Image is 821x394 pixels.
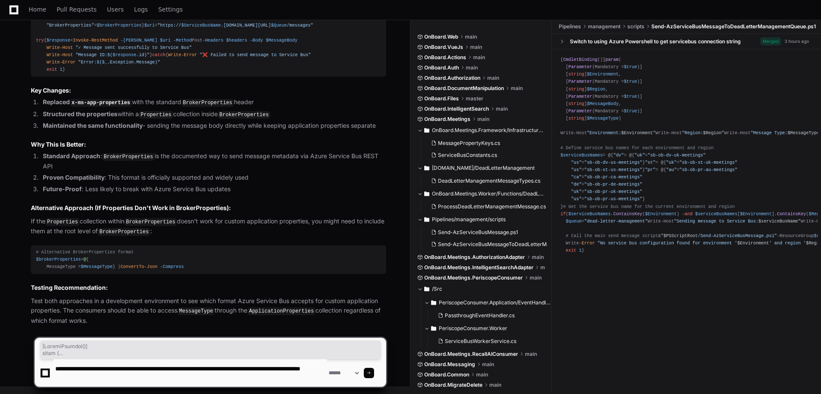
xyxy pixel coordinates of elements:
span: ConvertTo-Json [120,264,157,269]
span: ProcessDeadLetterManagementMessage.cs [438,203,546,210]
span: string [568,101,584,106]
span: [LoremiPsumdol()] sitam ( [Consectet(Adipiscin = $elit)] [seddoe] $TemporinCidid, [Utlaboree(Dolo... [42,343,378,357]
span: OnBoard.Actions [424,54,466,61]
span: management [588,23,620,30]
span: DeadLetterManagementMessageTypes.cs [438,177,540,184]
button: PeriscopeConsumer.Application/EventHandlers [424,296,552,310]
span: Pipelines/management/scripts [432,216,506,223]
span: $serviceBusNames [695,211,737,216]
svg: Directory [424,189,429,199]
span: /Src [432,286,442,292]
span: Error [581,241,595,246]
code: BrokerProperties [98,228,150,236]
span: catch [152,52,165,57]
span: Send-AzServiceBusMessageToDeadLetterManagementQueue.ps1 [438,241,599,248]
span: "sb-ob-pr-uk-meetings" [584,189,642,194]
span: $MessageType [587,116,619,121]
span: -Body [250,38,263,43]
span: "sb-ob-st-us-meetings" [584,167,642,172]
span: "Region: " [682,130,724,135]
span: Send-AzServiceBusMessageToDeadLetterManagementQueue.ps1 [651,23,816,30]
span: # Alternative BrokerProperties format [36,250,134,255]
span: scripts [627,23,644,30]
span: $_ [102,60,107,65]
span: OnBoard.Meetings.AuthorizationAdapter [424,254,525,261]
span: OnBoard.Web [424,33,458,40]
span: Write-Error [47,60,76,65]
span: $uri [144,23,155,28]
span: "✓ Message sent successfully to Service Bus" [75,45,192,50]
span: main [473,54,485,61]
span: "uk" [666,159,677,165]
strong: Proven Compatibility [43,174,105,181]
span: Invoke-RestMethod [73,38,118,43]
span: "sb-ob-dv-uk-meetings" [647,152,706,157]
span: -Headers [202,38,223,43]
span: OnBoard.VueJs [424,44,463,51]
span: $ [97,60,99,65]
li: with the standard header [40,97,386,108]
span: main [540,264,545,271]
span: Merged [760,37,781,45]
button: ProcessDeadLetterManagementMessage.cs [428,201,546,213]
span: $serviceBusNames [569,211,611,216]
span: "pr" [645,167,656,172]
span: OnBoard.IntelligentSearch [424,105,489,112]
span: $MessageBody [587,101,619,106]
button: PeriscopeConsumer.Worker [424,322,552,335]
span: -Method [173,38,192,43]
strong: Replaced [43,98,132,105]
button: [DOMAIN_NAME]/DeadLetterManagement [417,161,545,175]
span: Write-Host [47,45,73,50]
span: OnBoard.Meetings [424,116,470,123]
span: Parameter [568,93,592,99]
span: "Message ID: ( .id)" [75,52,150,57]
span: OnBoard.Files [424,95,459,102]
span: "ca" [571,174,582,180]
span: " /Send-AzServiceBusMessage.ps1" [661,233,777,238]
span: $ServiceBusName [181,23,221,28]
span: "❌ Failed to send message to Service Bus" [200,52,311,57]
strong: Maintained the same functionality [43,122,143,129]
span: $Region [587,86,605,91]
span: $MessageType [788,130,819,135]
span: ServiceBusConstants.cs [438,152,497,159]
div: 3 hours ago [785,38,809,45]
span: 1 [60,67,62,72]
button: /Src [417,282,545,296]
span: $serviceBusNames [560,152,603,157]
span: "uk" [635,152,645,157]
span: OnBoard.Meetings.Framework/Infrastructure/MessageBus [432,127,545,134]
span: exit [566,248,576,253]
span: $serviceBusName [758,218,798,223]
span: ContainsKey [613,211,642,216]
span: main [496,105,508,112]
code: BrokerProperties [102,153,155,161]
span: main [532,254,544,261]
span: "us" [571,196,582,202]
span: $response [113,52,136,57]
span: $Environment [737,241,769,246]
svg: Directory [431,298,436,308]
code: MessageType [177,307,215,315]
div: [ ()] ( [ (Mandatory = )] [ ] , [ (Mandatory = )] [ ] , [ (Mandatory = )] [ ] , [ (Mandatory = )]... [560,56,812,254]
code: x-ms-app-properties [70,99,132,107]
span: "dead-letter-management" [584,218,647,223]
span: "Error: ( .Exception.Message)" [78,60,160,65]
span: string [568,116,584,121]
span: $true [624,108,637,114]
span: main [511,85,523,92]
span: CmdletBinding [563,57,597,62]
span: "sb-ob-pr-us-meetings" [584,196,642,202]
button: Send-AzServiceBusMessage.ps1 [428,226,547,238]
span: 1 [579,248,581,253]
span: $ [107,52,110,57]
span: "us" [571,159,582,165]
h3: Testing Recommendation: [31,283,386,292]
span: Users [107,7,124,12]
span: param [605,57,619,62]
code: Properties [139,111,173,119]
span: "au" [666,167,677,172]
span: OnBoard.Meetings.Worker/Functions/DeadLetterManagement [432,190,545,197]
li: - sending the message body directly while keeping application properties separate [40,121,386,131]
